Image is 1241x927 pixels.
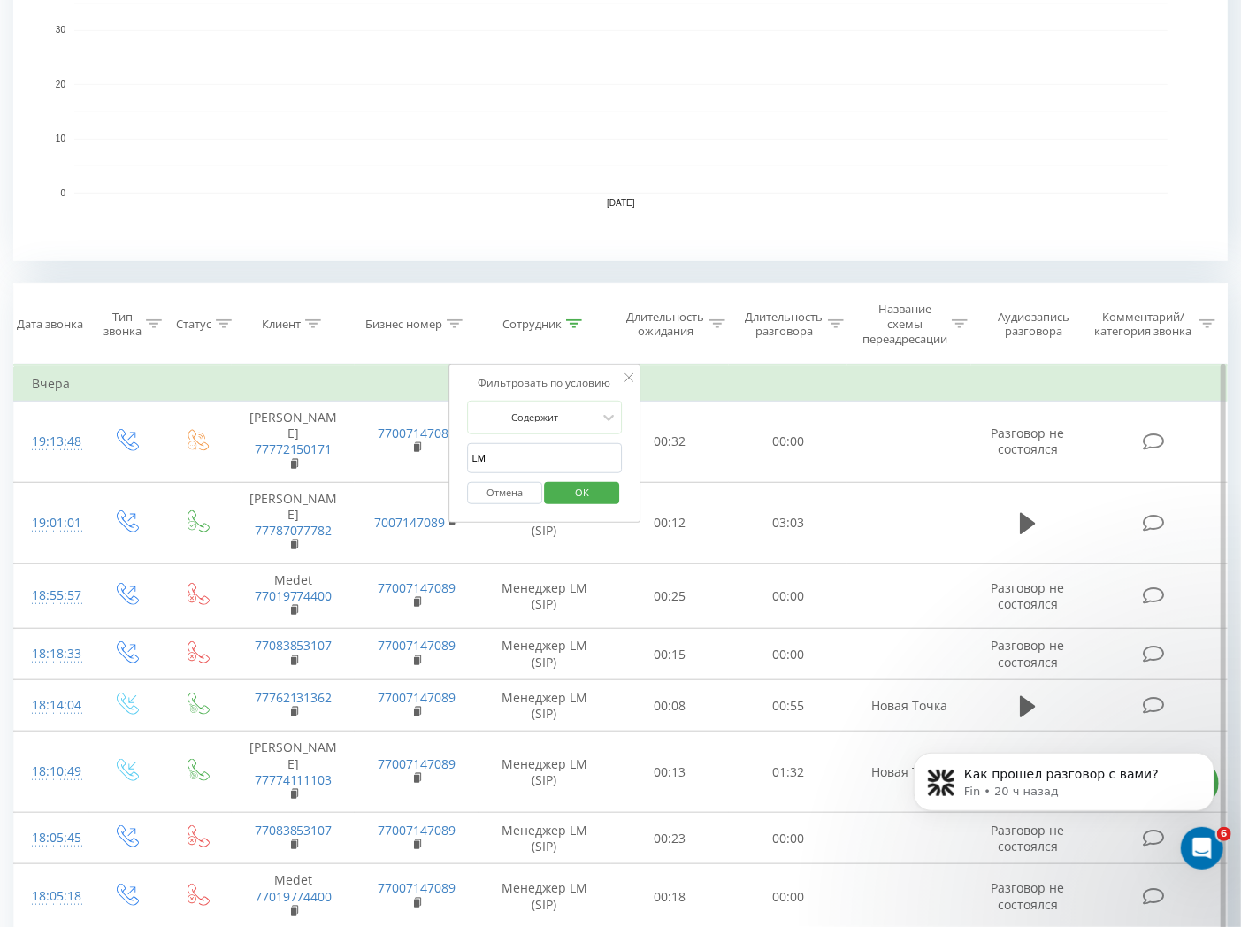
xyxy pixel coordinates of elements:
[378,822,456,839] a: 77007147089
[56,80,66,89] text: 20
[479,813,611,864] td: Менеджер LM (SIP)
[887,716,1241,879] iframe: Intercom notifications сообщение
[611,482,730,563] td: 00:12
[729,813,847,864] td: 00:00
[607,199,635,209] text: [DATE]
[255,771,333,788] a: 77774111103
[1092,310,1195,340] div: Комментарий/категория звонка
[255,888,333,905] a: 77019774400
[987,310,1081,340] div: Аудиозапись разговора
[378,425,456,441] a: 77007147089
[32,637,72,671] div: 18:18:33
[729,563,847,629] td: 00:00
[611,563,730,629] td: 00:25
[991,637,1064,670] span: Разговор не состоялся
[611,680,730,732] td: 00:08
[611,813,730,864] td: 00:23
[611,629,730,680] td: 00:15
[60,188,65,198] text: 0
[557,479,607,506] span: OK
[262,317,301,332] div: Клиент
[56,26,66,35] text: 30
[56,134,66,144] text: 10
[1181,827,1223,870] iframe: Intercom live chat
[255,689,333,706] a: 77762131362
[847,680,970,732] td: Новая Точка
[255,522,333,539] a: 77787077782
[232,402,355,483] td: [PERSON_NAME]
[378,579,456,596] a: 77007147089
[374,514,445,531] a: 7007147089
[32,755,72,789] div: 18:10:49
[467,374,623,392] div: Фильтровать по условию
[255,637,333,654] a: 77083853107
[255,822,333,839] a: 77083853107
[103,310,142,340] div: Тип звонка
[378,689,456,706] a: 77007147089
[232,563,355,629] td: Medet
[479,680,611,732] td: Менеджер LM (SIP)
[365,317,442,332] div: Бизнес номер
[991,879,1064,912] span: Разговор не состоялся
[32,821,72,855] div: 18:05:45
[611,732,730,813] td: 00:13
[176,317,211,332] div: Статус
[32,425,72,459] div: 19:13:48
[746,310,824,340] div: Длительность разговора
[627,310,705,340] div: Длительность ожидания
[729,482,847,563] td: 03:03
[255,441,333,457] a: 77772150171
[545,482,620,504] button: OK
[378,755,456,772] a: 77007147089
[232,732,355,813] td: [PERSON_NAME]
[467,482,542,504] button: Отмена
[378,879,456,896] a: 77007147089
[991,579,1064,612] span: Разговор не состоялся
[1217,827,1231,841] span: 6
[32,879,72,914] div: 18:05:18
[14,366,1228,402] td: Вчера
[729,402,847,483] td: 00:00
[847,732,970,813] td: Новая Точка
[17,317,83,332] div: Дата звонка
[729,629,847,680] td: 00:00
[32,506,72,540] div: 19:01:01
[479,629,611,680] td: Менеджер LM (SIP)
[479,732,611,813] td: Менеджер LM (SIP)
[729,680,847,732] td: 00:55
[255,587,333,604] a: 77019774400
[991,425,1064,457] span: Разговор не состоялся
[479,563,611,629] td: Менеджер LM (SIP)
[729,732,847,813] td: 01:32
[611,402,730,483] td: 00:32
[467,443,623,474] input: Введите значение
[32,578,72,613] div: 18:55:57
[502,317,562,332] div: Сотрудник
[232,482,355,563] td: [PERSON_NAME]
[32,688,72,723] div: 18:14:04
[862,302,947,347] div: Название схемы переадресации
[378,637,456,654] a: 77007147089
